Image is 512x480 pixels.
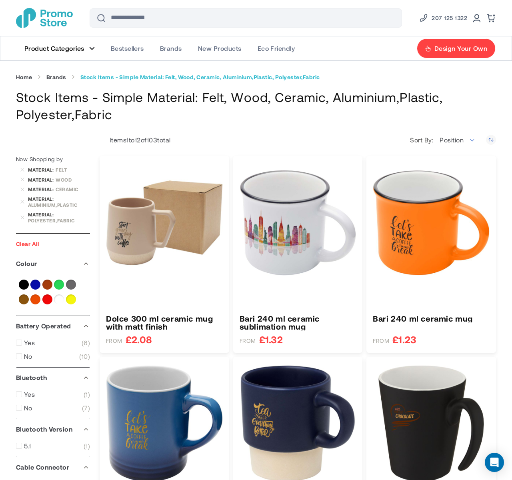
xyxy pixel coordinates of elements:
[84,442,90,450] span: 1
[56,186,90,192] div: Ceramic
[373,164,490,281] img: Bari 240 ml ceramic mug
[16,254,90,274] div: Colour
[28,212,56,217] span: Material
[16,339,90,347] a: Yes 6
[16,404,90,412] a: No 7
[19,280,29,290] a: Black
[435,132,480,148] span: Position
[16,36,103,60] a: Product Categories
[24,352,32,360] span: No
[259,334,283,344] span: £1.32
[373,314,490,322] a: Bari 240 ml ceramic mug
[16,390,90,398] a: Yes 1
[160,44,182,52] span: Brands
[100,136,171,144] p: Items to of total
[16,240,39,247] a: Clear All
[16,156,63,162] span: Now Shopping by
[20,200,25,204] a: Remove Material Aluminium,Plastic
[42,280,52,290] a: Brown
[28,186,56,192] span: Material
[56,177,90,182] div: Wood
[28,196,56,202] span: Material
[66,294,76,304] a: Yellow
[440,136,464,144] span: Position
[30,280,40,290] a: Blue
[66,280,76,290] a: Grey
[24,339,35,347] span: Yes
[111,44,144,52] span: Bestsellers
[19,294,29,304] a: Natural
[486,135,496,145] a: Set Descending Direction
[28,177,56,182] span: Material
[20,215,25,220] a: Remove Material Polyester,Fabric
[434,44,487,52] span: Design Your Own
[16,88,496,123] h1: Stock Items - Simple Material: Felt, Wood, Ceramic, Aluminium,Plastic, Polyester,Fabric
[485,453,504,472] div: Open Intercom Messenger
[417,38,496,58] a: Design Your Own
[16,352,90,360] a: No 10
[28,167,56,172] span: Material
[79,352,90,360] span: 10
[24,404,32,412] span: No
[410,136,435,144] label: Sort By
[54,294,64,304] a: White
[20,167,25,172] a: Remove Material Felt
[126,334,152,344] span: £2.08
[16,8,73,28] img: Promotional Merchandise
[190,36,250,60] a: New Products
[432,13,467,23] span: 207 125 1322
[419,13,467,23] a: Phone
[24,442,31,450] span: 5.1
[46,74,66,81] a: Brands
[240,314,356,330] a: Bari 240 ml ceramic sublimation mug
[84,390,90,398] span: 1
[106,164,223,281] img: Dolce 300 ml ceramic mug with matt finish
[82,404,90,412] span: 7
[103,36,152,60] a: Bestsellers
[16,368,90,388] div: Bluetooth
[30,294,40,304] a: Orange
[250,36,303,60] a: Eco Friendly
[80,74,320,81] strong: Stock Items - Simple Material: Felt, Wood, Ceramic, Aluminium,Plastic, Polyester,Fabric
[258,44,295,52] span: Eco Friendly
[20,187,25,192] a: Remove Material Ceramic
[28,218,90,223] div: Polyester,Fabric
[16,74,32,81] a: Home
[152,36,190,60] a: Brands
[392,334,416,344] span: £1.23
[92,8,111,28] button: Search
[198,44,242,52] span: New Products
[16,442,90,450] a: 5.1 1
[24,44,84,52] span: Product Categories
[240,164,356,281] img: Bari 240 ml ceramic sublimation mug
[135,136,141,144] span: 12
[42,294,52,304] a: Red
[56,167,90,172] div: Felt
[240,337,256,344] span: FROM
[16,419,90,439] div: Bluetooth Version
[126,136,128,144] span: 1
[24,390,35,398] span: Yes
[16,316,90,336] div: Battery Operated
[82,339,90,347] span: 6
[106,337,122,344] span: FROM
[54,280,64,290] a: Green
[28,202,90,208] div: Aluminium,Plastic
[373,337,389,344] span: FROM
[147,136,157,144] span: 103
[16,8,73,28] a: store logo
[20,177,25,182] a: Remove Material Wood
[106,314,223,330] a: Dolce 300 ml ceramic mug with matt finish
[16,457,90,477] div: Cable Connector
